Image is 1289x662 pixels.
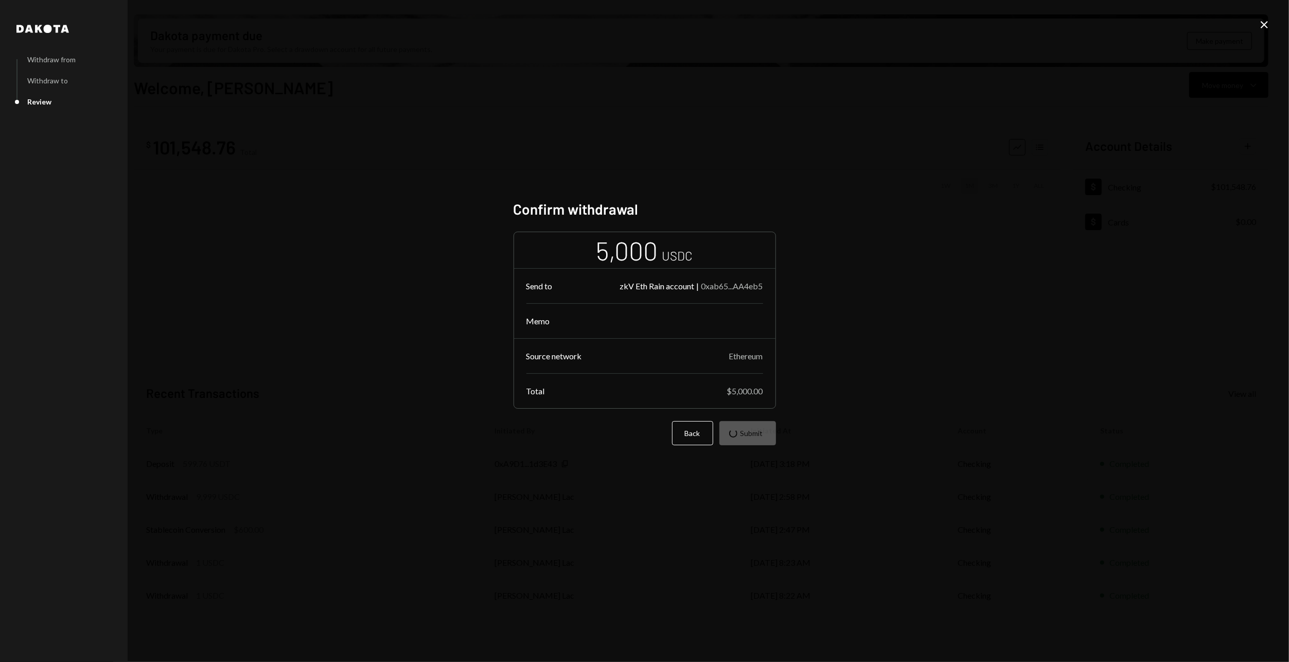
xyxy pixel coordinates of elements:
[727,386,763,396] div: $5,000.00
[526,316,550,326] div: Memo
[27,55,76,64] div: Withdraw from
[697,281,699,291] div: |
[729,351,763,361] div: Ethereum
[27,97,51,106] div: Review
[620,281,695,291] div: zkV Eth Rain account
[526,281,553,291] div: Send to
[672,421,713,445] button: Back
[27,76,68,85] div: Withdraw to
[526,351,582,361] div: Source network
[662,247,693,264] div: USDC
[526,386,545,396] div: Total
[596,234,658,267] div: 5,000
[701,281,763,291] div: 0xab65...AA4eb5
[514,199,776,219] h2: Confirm withdrawal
